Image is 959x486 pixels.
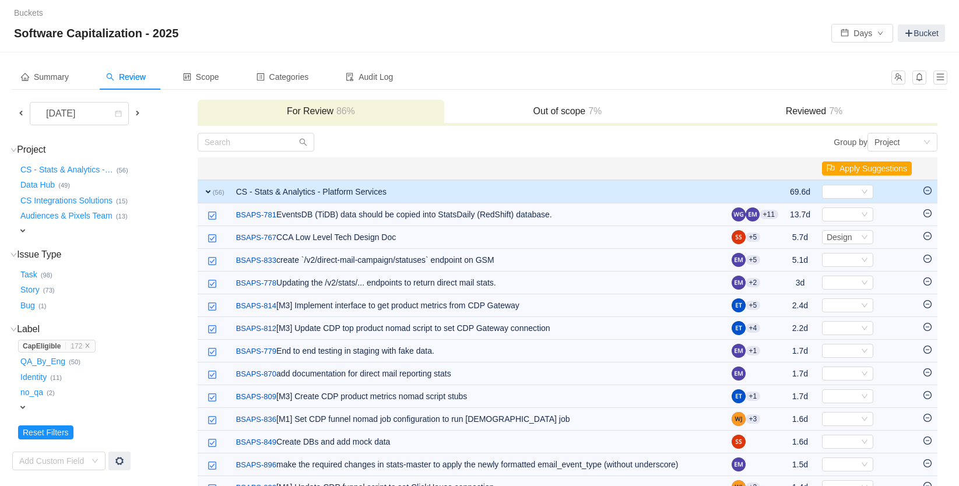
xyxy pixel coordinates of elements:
i: icon: down [92,457,99,466]
small: (1) [38,302,47,309]
td: 1.6d [784,431,816,453]
img: 10318 [208,393,217,402]
i: icon: minus-circle [923,414,932,422]
aui-badge: +4 [746,323,761,333]
i: icon: down [861,279,868,287]
td: [M3] Create CDP product metrics nomad script stubs [230,385,726,408]
td: make the required changes in stats-master to apply the newly formatted email_event_type (without ... [230,453,726,476]
i: icon: close [85,343,90,348]
i: icon: minus-circle [923,391,932,399]
button: icon: team [891,71,905,84]
img: 10318 [208,415,217,425]
button: Audiences & Pixels Team [18,207,116,226]
h3: Reviewed [697,105,932,117]
button: Reset Filters [18,425,73,439]
button: no_qa [18,383,47,402]
button: Story [18,281,43,300]
i: icon: down [10,147,17,153]
td: Updating the /v2/stats/... endpoints to return direct mail stats. [230,272,726,294]
td: 13.7d [784,203,816,226]
button: Data Hub [18,176,58,195]
td: 69.6d [784,180,816,203]
td: CCA Low Level Tech Design Doc [230,226,726,249]
div: [DATE] [37,103,87,125]
span: Review [106,72,146,82]
iframe: Intercom live chat [919,446,947,474]
i: icon: down [861,325,868,333]
span: 172 [71,342,82,350]
a: BSAPS-781 [236,209,276,221]
i: icon: profile [257,73,265,81]
small: (98) [41,272,52,279]
img: 10318 [208,325,217,334]
i: icon: down [861,302,868,310]
td: End to end testing in staging with fake data. [230,340,726,362]
span: expand [18,403,27,412]
span: 7% [826,106,842,116]
button: icon: flagApply Suggestions [822,161,912,175]
i: icon: down [861,461,868,469]
span: 86% [333,106,355,116]
img: WJ [732,412,746,426]
img: ET [732,389,746,403]
h3: Label [18,323,196,335]
td: 2.2d [784,317,816,340]
td: 3d [784,272,816,294]
button: CS Integrations Solutions [18,191,116,210]
i: icon: down [861,211,868,219]
a: BSAPS-870 [236,368,276,380]
i: icon: search [299,138,307,146]
button: icon: calendarDaysicon: down [831,24,893,43]
img: 10318 [208,256,217,266]
td: [M3] Implement interface to get product metrics from CDP Gateway [230,294,726,317]
i: icon: minus-circle [923,255,932,263]
strong: CapEligible [23,342,61,350]
img: 10318 [208,211,217,220]
i: icon: down [10,326,17,333]
aui-badge: +11 [760,210,778,219]
td: CS - Stats & Analytics - Platform Services [230,180,726,203]
a: BSAPS-812 [236,323,276,334]
i: icon: search [106,73,114,81]
td: create `/v2/direct-mail-campaign/statuses` endpoint on GSM [230,249,726,272]
a: BSAPS-779 [236,346,276,357]
img: 10318 [208,234,217,243]
i: icon: home [21,73,29,81]
aui-badge: +5 [746,255,761,265]
button: Identity [18,368,50,386]
img: ET [732,321,746,335]
td: 2.4d [784,294,816,317]
i: icon: minus-circle [923,300,932,308]
i: icon: down [861,188,868,196]
td: 1.7d [784,385,816,408]
small: (73) [43,287,55,294]
i: icon: down [10,252,17,258]
aui-badge: +1 [746,392,761,401]
h3: Out of scope [450,105,685,117]
td: add documentation for direct mail reporting stats [230,362,726,385]
a: BSAPS-767 [236,232,276,244]
h3: Project [18,144,196,156]
a: BSAPS-833 [236,255,276,266]
img: EM [732,276,746,290]
div: Group by [567,133,937,152]
img: SS [732,230,746,244]
span: Design [827,233,852,242]
a: Buckets [14,8,43,17]
i: icon: minus-circle [923,368,932,376]
img: EM [732,344,746,358]
aui-badge: +5 [746,301,761,310]
a: BSAPS-849 [236,436,276,448]
img: 10318 [208,302,217,311]
img: WG [732,207,746,221]
img: EM [732,457,746,471]
span: Software Capitalization - 2025 [14,24,185,43]
td: [M1] Set CDP funnel nomad job configuration to run [DEMOGRAPHIC_DATA] job [230,408,726,431]
img: 10318 [208,438,217,448]
img: 10318 [208,370,217,379]
a: BSAPS-814 [236,300,276,312]
i: icon: down [861,415,868,424]
small: (11) [50,374,62,381]
button: icon: menu [933,71,947,84]
a: BSAPS-809 [236,391,276,403]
